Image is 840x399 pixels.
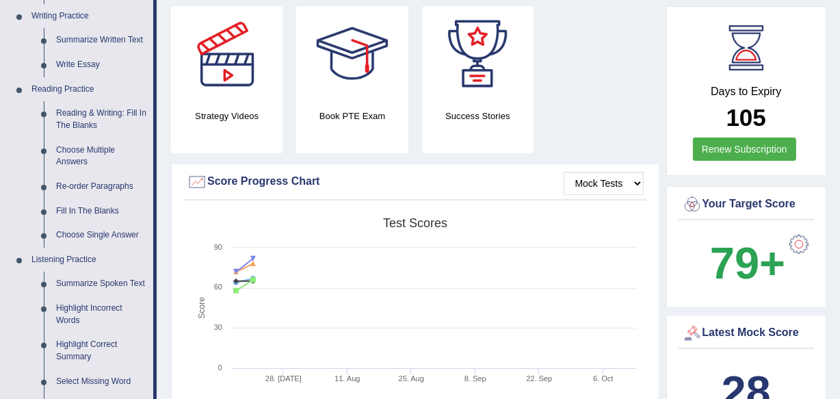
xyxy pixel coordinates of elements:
a: Choose Single Answer [50,223,153,248]
div: Score Progress Chart [187,172,644,192]
b: 105 [726,104,766,131]
a: Highlight Incorrect Words [50,296,153,333]
a: Fill In The Blanks [50,199,153,224]
tspan: 28. [DATE] [265,374,302,383]
h4: Strategy Videos [171,109,283,123]
h4: Days to Expiry [682,86,811,98]
tspan: 11. Aug [334,374,360,383]
text: 0 [218,363,222,372]
tspan: Score [197,297,207,319]
text: 90 [214,243,222,251]
a: Reading & Writing: Fill In The Blanks [50,101,153,138]
tspan: 22. Sep [526,374,552,383]
div: Your Target Score [682,194,811,215]
a: Select Missing Word [50,370,153,394]
a: Reading Practice [25,77,153,102]
text: 60 [214,283,222,291]
a: Highlight Correct Summary [50,333,153,369]
b: 79+ [710,238,785,288]
a: Choose Multiple Answers [50,138,153,175]
tspan: Test scores [383,216,447,230]
a: Summarize Written Text [50,28,153,53]
text: 30 [214,323,222,331]
a: Re-order Paragraphs [50,175,153,199]
div: Latest Mock Score [682,323,811,344]
a: Write Essay [50,53,153,77]
a: Writing Practice [25,4,153,29]
a: Renew Subscription [693,138,796,161]
h4: Success Stories [422,109,534,123]
tspan: 6. Oct [593,374,613,383]
a: Summarize Spoken Text [50,272,153,296]
tspan: 25. Aug [399,374,424,383]
a: Listening Practice [25,248,153,272]
h4: Book PTE Exam [296,109,408,123]
tspan: 8. Sep [464,374,486,383]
